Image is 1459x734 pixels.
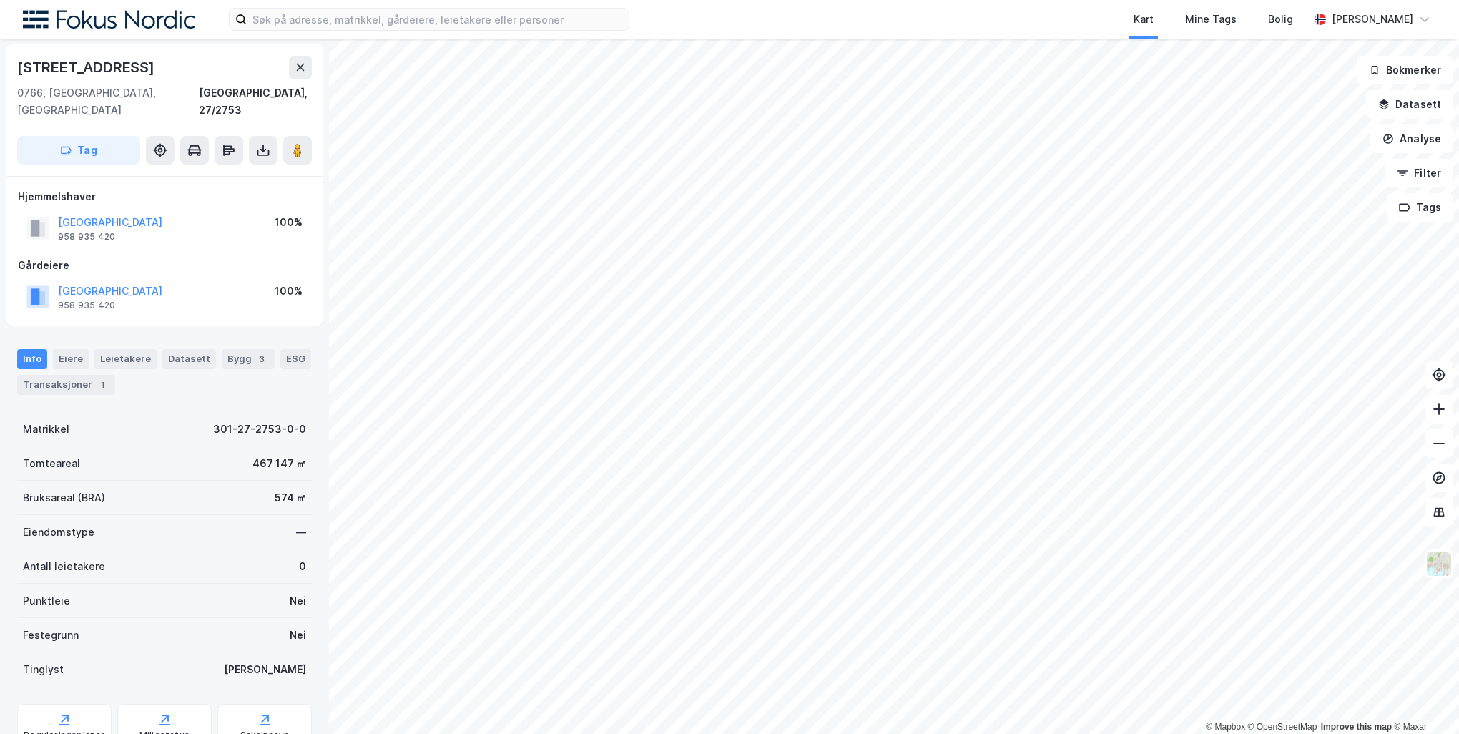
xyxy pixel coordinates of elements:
div: Mine Tags [1185,11,1237,28]
div: 1 [95,378,109,392]
div: Eiere [53,349,89,369]
div: Transaksjoner [17,375,115,395]
div: 574 ㎡ [275,489,306,507]
iframe: Chat Widget [1387,665,1459,734]
div: [GEOGRAPHIC_DATA], 27/2753 [199,84,312,119]
div: Bygg [222,349,275,369]
div: Kart [1134,11,1154,28]
button: Tag [17,136,140,165]
div: Tomteareal [23,455,80,472]
a: OpenStreetMap [1248,722,1317,732]
div: 100% [275,214,303,231]
input: Søk på adresse, matrikkel, gårdeiere, leietakere eller personer [247,9,629,30]
img: fokus-nordic-logo.8a93422641609758e4ac.png [23,10,195,29]
div: Bruksareal (BRA) [23,489,105,507]
div: 3 [255,352,269,366]
button: Filter [1385,159,1453,187]
div: Hjemmelshaver [18,188,311,205]
div: [PERSON_NAME] [224,661,306,678]
div: 301-27-2753-0-0 [213,421,306,438]
div: Bolig [1268,11,1293,28]
a: Improve this map [1321,722,1392,732]
div: 958 935 420 [58,300,115,311]
div: Tinglyst [23,661,64,678]
div: 0766, [GEOGRAPHIC_DATA], [GEOGRAPHIC_DATA] [17,84,199,119]
img: Z [1425,550,1453,577]
div: Datasett [162,349,216,369]
div: — [296,524,306,541]
div: 467 147 ㎡ [252,455,306,472]
div: Nei [290,592,306,610]
button: Datasett [1366,90,1453,119]
button: Tags [1387,193,1453,222]
button: Analyse [1370,124,1453,153]
div: 0 [299,558,306,575]
div: Eiendomstype [23,524,94,541]
div: Leietakere [94,349,157,369]
div: Festegrunn [23,627,79,644]
div: Matrikkel [23,421,69,438]
a: Mapbox [1206,722,1245,732]
div: Nei [290,627,306,644]
div: Gårdeiere [18,257,311,274]
div: Kontrollprogram for chat [1387,665,1459,734]
div: ESG [280,349,311,369]
div: [PERSON_NAME] [1332,11,1413,28]
button: Bokmerker [1357,56,1453,84]
div: 100% [275,283,303,300]
div: Punktleie [23,592,70,610]
div: Antall leietakere [23,558,105,575]
div: Info [17,349,47,369]
div: [STREET_ADDRESS] [17,56,157,79]
div: 958 935 420 [58,231,115,243]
